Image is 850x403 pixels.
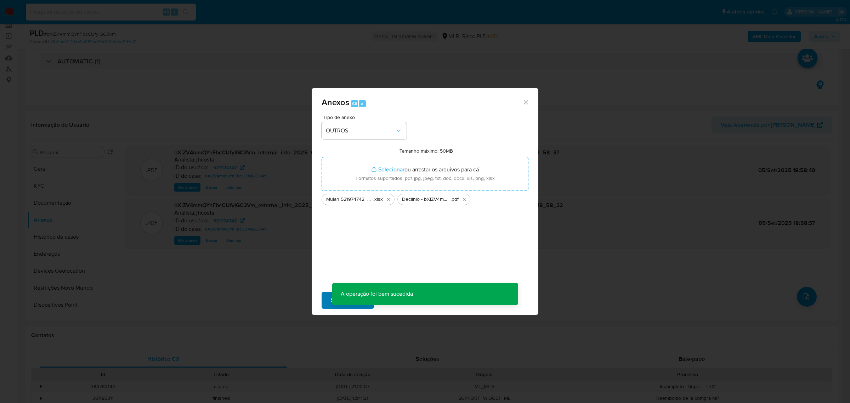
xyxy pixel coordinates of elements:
[373,196,383,203] span: .xlsx
[322,96,349,108] span: Anexos
[361,100,363,107] span: a
[399,148,453,154] label: Tamanho máximo: 50MB
[332,283,421,305] p: A operação foi bem sucedida
[322,191,528,205] ul: Arquivos selecionados
[326,127,395,134] span: OUTROS
[326,196,373,203] span: Mulan 521974742_2025_09_05_09_26_45
[322,292,374,309] button: Subir arquivo
[386,293,409,308] span: Cancelar
[460,195,469,204] button: Excluir Declínio - bXlZV4mmQYnFbcCUfyIGC3Vm - CPF 05178709756 - MAURO FAUSCH BUHLER.pdf
[323,115,408,120] span: Tipo de anexo
[384,195,393,204] button: Excluir Mulan 521974742_2025_09_05_09_26_45.xlsx
[352,100,357,107] span: Alt
[331,293,365,308] span: Subir arquivo
[402,196,450,203] span: Declínio - bXlZV4mmQYnFbcCUfyIGC3Vm - CPF 05178709756 - [PERSON_NAME]
[522,99,529,105] button: Fechar
[450,196,459,203] span: .pdf
[322,122,407,139] button: OUTROS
